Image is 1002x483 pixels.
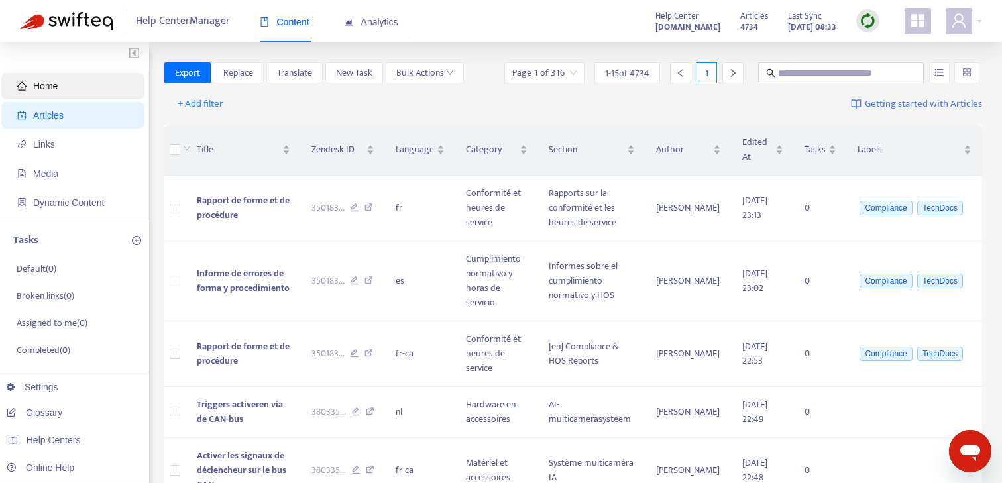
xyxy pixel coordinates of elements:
span: Tasks [805,142,826,157]
td: Informes sobre el cumplimiento normativo y HOS [538,241,645,321]
td: 0 [794,241,847,321]
span: Links [33,139,55,150]
td: Cumplimiento normativo y horas de servicio [455,241,538,321]
span: Rapport de forme et de procédure [197,339,290,368]
p: Broken links ( 0 ) [17,289,74,303]
td: [PERSON_NAME] [645,387,732,438]
span: area-chart [344,17,353,27]
th: Category [455,125,538,176]
span: appstore [910,13,926,28]
button: unordered-list [929,62,950,83]
button: + Add filter [168,93,233,115]
span: home [17,81,27,91]
span: + Add filter [178,96,223,112]
span: [DATE] 23:02 [742,266,767,295]
span: Content [260,17,309,27]
span: 350183 ... [311,347,345,361]
span: Zendesk ID [311,142,364,157]
span: Getting started with Articles [865,97,982,112]
button: New Task [325,62,383,83]
span: Analytics [344,17,398,27]
th: Edited At [732,125,794,176]
span: Edited At [742,135,773,164]
span: Export [175,66,200,80]
td: Rapports sur la conformité et les heures de service [538,176,645,241]
strong: [DOMAIN_NAME] [655,20,720,34]
span: Media [33,168,58,179]
span: Language [396,142,434,157]
a: [DOMAIN_NAME] [655,19,720,34]
span: 380335 ... [311,463,346,478]
span: Category [466,142,517,157]
button: Replace [213,62,264,83]
span: 350183 ... [311,274,345,288]
a: Glossary [7,407,62,418]
td: fr [385,176,455,241]
p: Completed ( 0 ) [17,343,70,357]
span: down [447,70,453,76]
a: Getting started with Articles [851,93,982,115]
span: Dynamic Content [33,197,104,208]
td: 0 [794,387,847,438]
td: [PERSON_NAME] [645,176,732,241]
th: Section [538,125,645,176]
span: TechDocs [917,347,963,361]
span: Translate [277,66,312,80]
span: Informe de errores de forma y procedimiento [197,266,290,295]
span: user [951,13,967,28]
a: Settings [7,382,58,392]
span: Triggers activeren via de CAN-bus [197,397,283,427]
span: book [260,17,269,27]
strong: [DATE] 08:33 [788,20,836,34]
td: Conformité et heures de service [455,176,538,241]
th: Labels [847,125,982,176]
td: nl [385,387,455,438]
td: Conformité et heures de service [455,321,538,387]
img: Swifteq [20,12,113,30]
button: Translate [266,62,323,83]
span: Articles [740,9,768,23]
button: Bulk Actionsdown [386,62,464,83]
p: All tasks ( 0 ) [17,370,59,384]
span: Help Center Manager [136,9,230,34]
td: 0 [794,176,847,241]
th: Title [186,125,301,176]
span: container [17,198,27,207]
span: right [728,68,738,78]
td: [en] Compliance & HOS Reports [538,321,645,387]
span: [DATE] 23:13 [742,193,767,223]
span: account-book [17,111,27,120]
span: search [766,68,775,78]
td: fr-ca [385,321,455,387]
span: Author [656,142,711,157]
span: file-image [17,169,27,178]
th: Zendesk ID [301,125,386,176]
span: [DATE] 22:49 [742,397,767,427]
td: AI-multicamerasysteem [538,387,645,438]
span: [DATE] 22:53 [742,339,767,368]
span: 380335 ... [311,405,346,419]
span: left [676,68,685,78]
span: plus-circle [132,236,141,245]
span: Articles [33,110,64,121]
span: Home [33,81,58,91]
p: Default ( 0 ) [17,262,56,276]
span: unordered-list [934,68,944,77]
span: 350183 ... [311,201,345,215]
td: 0 [794,321,847,387]
img: image-link [851,99,862,109]
strong: 4734 [740,20,758,34]
span: 1 - 15 of 4734 [605,66,649,80]
span: Title [197,142,280,157]
iframe: Button to launch messaging window, conversation in progress [949,430,991,472]
p: Assigned to me ( 0 ) [17,316,87,330]
th: Tasks [794,125,847,176]
span: link [17,140,27,149]
span: Bulk Actions [396,66,453,80]
img: sync.dc5367851b00ba804db3.png [860,13,876,29]
span: Labels [858,142,961,157]
span: Rapport de forme et de procédure [197,193,290,223]
div: 1 [696,62,717,83]
td: Hardware en accessoires [455,387,538,438]
span: Help Center [655,9,699,23]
